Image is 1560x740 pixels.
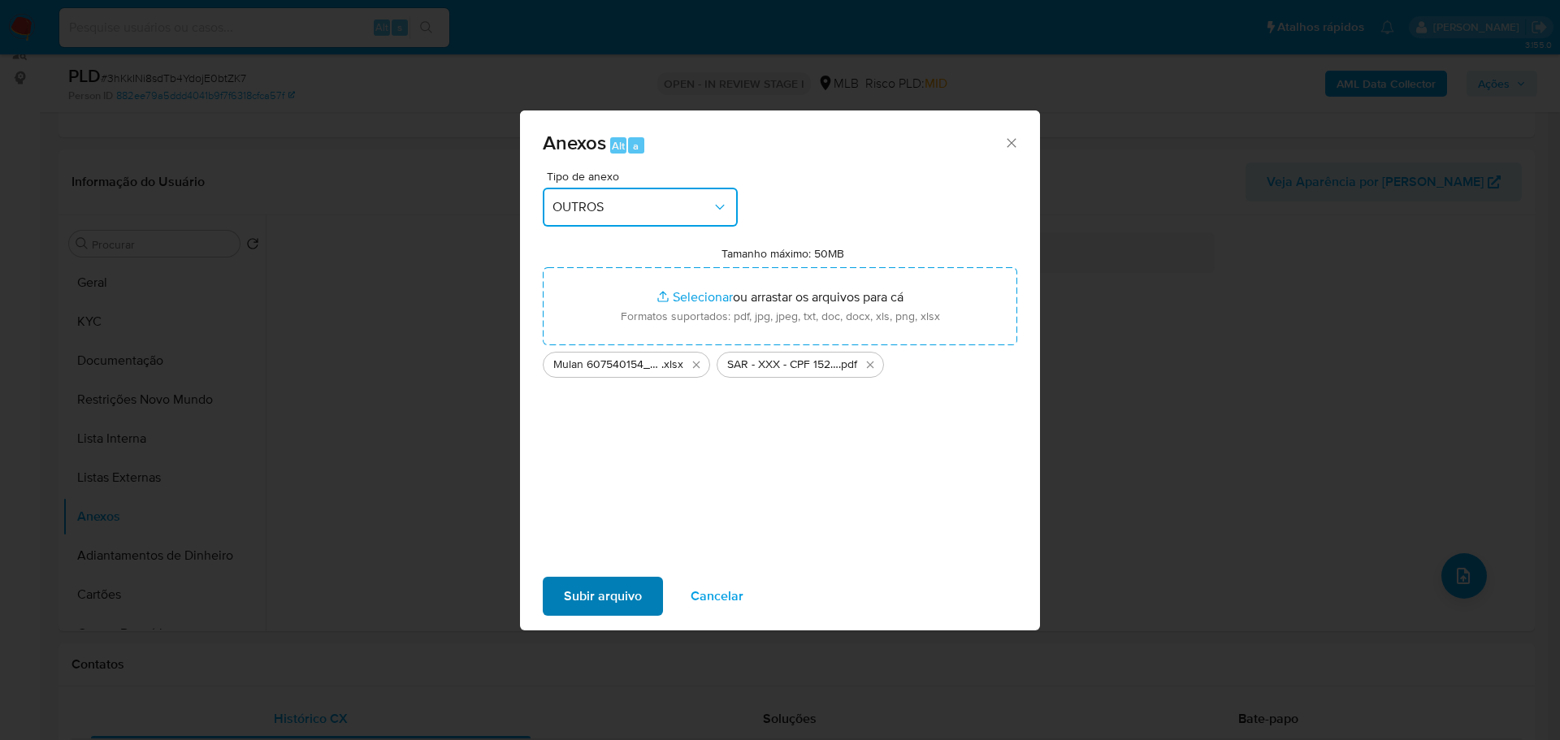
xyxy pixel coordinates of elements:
button: Excluir Mulan 607540154_2025_08_25_16_12_19.xlsx [687,355,706,374]
span: .pdf [838,357,857,373]
button: Cancelar [669,577,765,616]
span: OUTROS [552,199,712,215]
span: a [633,138,639,154]
button: OUTROS [543,188,738,227]
span: Subir arquivo [564,578,642,614]
span: Alt [612,138,625,154]
span: Mulan 607540154_2025_08_25_16_12_19 [553,357,661,373]
button: Fechar [1003,135,1018,149]
span: Cancelar [691,578,743,614]
label: Tamanho máximo: 50MB [721,246,844,261]
button: Subir arquivo [543,577,663,616]
button: Excluir SAR - XXX - CPF 15277903470 - KELVIN CLAYTON GOMES DA SILVA.pdf [860,355,880,374]
span: SAR - XXX - CPF 15277903470 - [PERSON_NAME] [PERSON_NAME] [727,357,838,373]
span: Anexos [543,128,606,157]
ul: Arquivos selecionados [543,345,1017,378]
span: .xlsx [661,357,683,373]
span: Tipo de anexo [547,171,742,182]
